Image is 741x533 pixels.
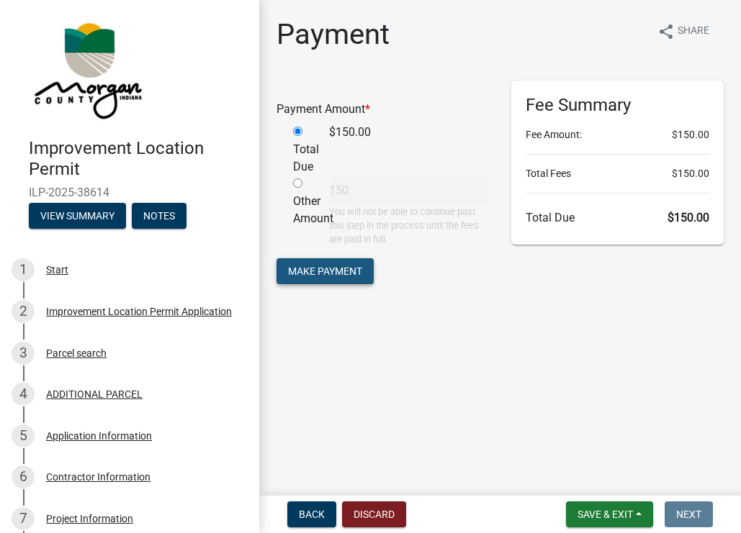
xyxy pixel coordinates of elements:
div: Contractor Information [46,472,151,482]
button: Next [665,501,713,527]
h4: Improvement Location Permit [29,138,248,180]
div: Project Information [46,514,133,524]
div: 2 [12,300,35,323]
div: 1 [12,258,35,281]
div: 4 [12,383,35,406]
div: $150.00 [318,124,500,176]
li: Total Fees [526,166,710,181]
span: Back [299,509,325,520]
button: Discard [342,501,406,527]
div: 3 [12,342,35,365]
span: $150.00 [672,127,709,142]
div: Start [46,265,68,275]
div: Improvement Location Permit Application [46,306,232,316]
li: Fee Amount: [526,127,710,142]
button: Save & Exit [566,501,653,527]
button: shareShare [646,17,721,45]
wm-modal-confirm: Summary [29,211,126,222]
div: Parcel search [46,348,107,358]
span: Share [678,23,709,40]
span: $150.00 [672,166,709,181]
img: Morgan County, Indiana [29,15,145,123]
span: ILP-2025-38614 [29,186,230,199]
div: ADDITIONAL PARCEL [46,389,143,399]
h6: Total Due [526,211,710,224]
span: Save & Exit [578,509,633,520]
wm-modal-confirm: Notes [132,211,187,222]
span: $150.00 [668,211,709,224]
span: Next [676,509,701,520]
button: Make Payment [277,258,374,284]
div: Total Due [282,124,318,176]
h1: Payment [277,17,390,52]
button: Back [287,501,336,527]
button: View Summary [29,203,126,229]
div: 7 [12,507,35,530]
div: 6 [12,465,35,488]
div: Payment Amount [266,101,500,118]
div: Other Amount [282,176,318,247]
div: 5 [12,424,35,447]
span: Make Payment [288,265,362,276]
button: Notes [132,203,187,229]
div: Application Information [46,431,152,441]
i: share [657,23,675,40]
h6: Fee Summary [526,95,710,116]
